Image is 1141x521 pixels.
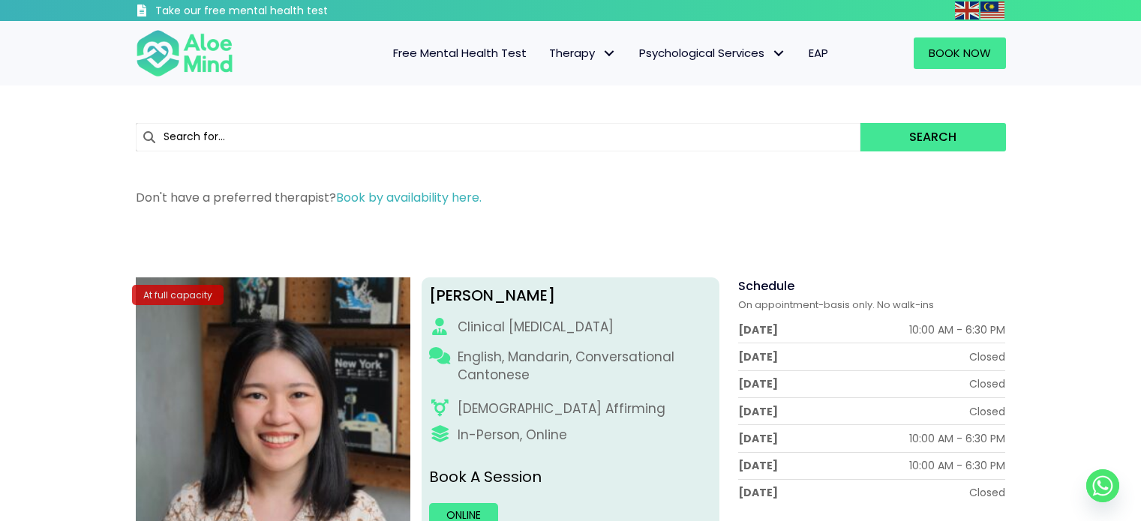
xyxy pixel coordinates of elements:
a: EAP [797,37,839,69]
button: Search [860,123,1005,151]
a: Malay [980,1,1006,19]
a: TherapyTherapy: submenu [538,37,628,69]
a: Book by availability here. [336,189,482,206]
input: Search for... [136,123,861,151]
div: [DATE] [738,349,778,364]
span: On appointment-basis only. No walk-ins [738,298,934,312]
div: [DATE] [738,485,778,500]
div: [DATE] [738,431,778,446]
p: Book A Session [429,466,712,488]
span: Free Mental Health Test [393,45,527,61]
div: 10:00 AM - 6:30 PM [909,431,1005,446]
span: Therapy: submenu [599,43,620,64]
div: 10:00 AM - 6:30 PM [909,458,1005,473]
div: [DATE] [738,458,778,473]
a: Free Mental Health Test [382,37,538,69]
img: Aloe mind Logo [136,28,233,78]
a: Psychological ServicesPsychological Services: submenu [628,37,797,69]
div: Closed [969,485,1005,500]
div: In-Person, Online [458,426,567,445]
div: [DATE] [738,376,778,391]
h3: Take our free mental health test [155,4,408,19]
div: [DEMOGRAPHIC_DATA] Affirming [458,400,665,418]
div: Closed [969,404,1005,419]
span: Schedule [738,277,794,295]
div: Closed [969,376,1005,391]
div: Closed [969,349,1005,364]
a: English [955,1,980,19]
nav: Menu [253,37,839,69]
div: Clinical [MEDICAL_DATA] [458,318,614,337]
span: Book Now [929,45,991,61]
a: Book Now [914,37,1006,69]
img: ms [980,1,1004,19]
div: [PERSON_NAME] [429,285,712,307]
span: Therapy [549,45,617,61]
a: Whatsapp [1086,469,1119,502]
span: Psychological Services: submenu [768,43,790,64]
p: Don't have a preferred therapist? [136,189,1006,206]
span: Psychological Services [639,45,786,61]
div: [DATE] [738,404,778,419]
div: 10:00 AM - 6:30 PM [909,322,1005,337]
span: EAP [809,45,828,61]
p: English, Mandarin, Conversational Cantonese [458,348,711,385]
div: [DATE] [738,322,778,337]
img: en [955,1,979,19]
div: At full capacity [132,285,224,305]
a: Take our free mental health test [136,4,408,21]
